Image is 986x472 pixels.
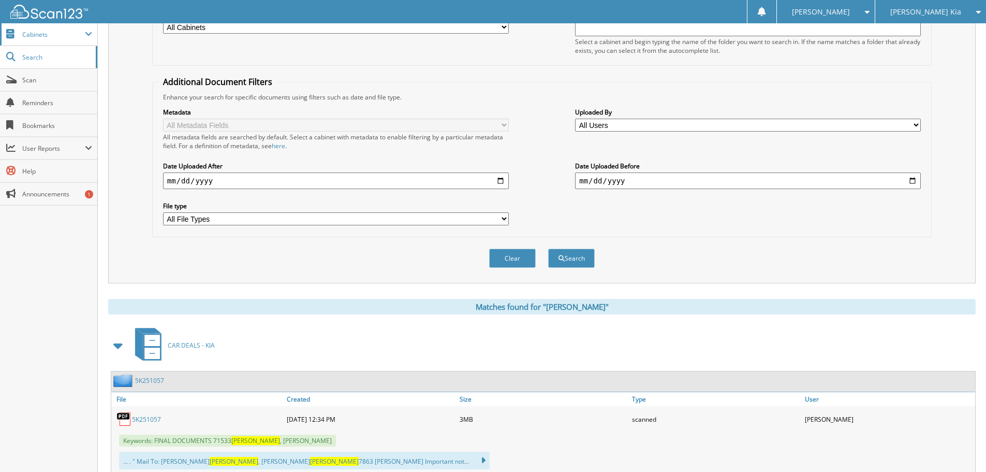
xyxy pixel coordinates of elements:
[284,409,457,430] div: [DATE] 12:34 PM
[132,415,161,424] a: 5K251057
[575,108,921,117] label: Uploaded By
[163,173,509,189] input: start
[129,325,215,366] a: CAR DEALS - KIA
[158,76,277,88] legend: Additional Document Filters
[113,374,135,387] img: folder2.png
[116,411,132,427] img: PDF.png
[575,162,921,170] label: Date Uploaded Before
[22,98,92,107] span: Reminders
[163,162,509,170] label: Date Uploaded After
[163,133,509,150] div: All metadata fields are searched by default. Select a cabinet with metadata to enable filtering b...
[163,108,509,117] label: Metadata
[22,144,85,153] span: User Reports
[22,76,92,84] span: Scan
[231,436,280,445] span: [PERSON_NAME]
[10,5,88,19] img: scan123-logo-white.svg
[22,190,92,198] span: Announcements
[310,457,359,466] span: [PERSON_NAME]
[792,9,850,15] span: [PERSON_NAME]
[629,392,802,406] a: Type
[575,37,921,55] div: Select a cabinet and begin typing the name of the folder you want to search in. If the name match...
[272,141,285,150] a: here
[548,249,595,268] button: Search
[629,409,802,430] div: scanned
[210,457,258,466] span: [PERSON_NAME]
[168,341,215,350] span: CAR DEALS - KIA
[111,392,284,406] a: File
[85,190,93,198] div: 1
[890,9,961,15] span: [PERSON_NAME] Kia
[489,249,536,268] button: Clear
[802,409,975,430] div: [PERSON_NAME]
[457,409,630,430] div: 3MB
[135,376,164,385] a: 5K251057
[119,452,490,469] div: ... . " Mail To: [PERSON_NAME] , [PERSON_NAME] 7863 [PERSON_NAME] Important not...
[22,30,85,39] span: Cabinets
[163,202,509,210] label: File type
[802,392,975,406] a: User
[22,167,92,176] span: Help
[158,93,926,102] div: Enhance your search for specific documents using filters such as date and file type.
[108,299,976,314] div: Matches found for "[PERSON_NAME]"
[119,435,336,447] span: Keywords: FINAL DOCUMENTS 71533 , [PERSON_NAME]
[22,53,91,62] span: Search
[457,392,630,406] a: Size
[575,173,921,189] input: end
[284,392,457,406] a: Created
[22,121,92,130] span: Bookmarks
